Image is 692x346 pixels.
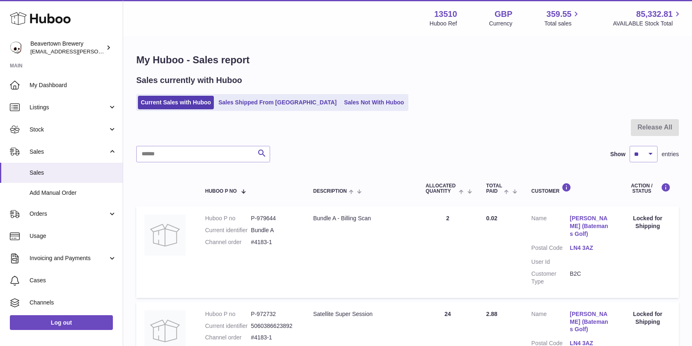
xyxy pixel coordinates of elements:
span: AVAILABLE Stock Total [613,20,682,28]
strong: GBP [495,9,512,20]
span: Huboo P no [205,189,237,194]
strong: 13510 [434,9,457,20]
dd: #4183-1 [251,238,297,246]
td: 2 [417,206,478,298]
dt: Huboo P no [205,215,251,222]
span: Invoicing and Payments [30,254,108,262]
h2: Sales currently with Huboo [136,75,242,86]
dt: Current identifier [205,322,251,330]
a: [PERSON_NAME] (Batemans Golf) [570,215,608,238]
a: Current Sales with Huboo [138,96,214,109]
span: Stock [30,126,108,134]
dt: Name [532,215,570,240]
span: entries [662,150,679,158]
span: Sales [30,169,117,177]
dd: P-979644 [251,215,297,222]
span: Sales [30,148,108,156]
span: My Dashboard [30,81,117,89]
dt: Channel order [205,238,251,246]
a: 359.55 Total sales [544,9,581,28]
a: 85,332.81 AVAILABLE Stock Total [613,9,682,28]
div: Action / Status [625,183,671,194]
dt: Current identifier [205,226,251,234]
dt: Huboo P no [205,310,251,318]
span: 359.55 [546,9,571,20]
dd: 5060386623892 [251,322,297,330]
h1: My Huboo - Sales report [136,53,679,67]
div: Huboo Ref [430,20,457,28]
span: Total paid [486,183,502,194]
img: no-photo.jpg [144,215,186,256]
dt: Customer Type [532,270,570,286]
label: Show [610,150,626,158]
dd: #4183-1 [251,334,297,341]
a: LN4 3AZ [570,244,608,252]
dd: Bundle A [251,226,297,234]
div: Locked for Shipping [625,215,671,230]
div: Locked for Shipping [625,310,671,326]
div: Currency [489,20,513,28]
dd: B2C [570,270,608,286]
div: Bundle A - Billing Scan [313,215,409,222]
div: Beavertown Brewery [30,40,104,55]
a: Sales Not With Huboo [341,96,407,109]
a: Log out [10,315,113,330]
span: Add Manual Order [30,189,117,197]
span: Channels [30,299,117,307]
span: ALLOCATED Quantity [426,183,457,194]
span: [EMAIL_ADDRESS][PERSON_NAME][DOMAIN_NAME] [30,48,165,55]
div: Satellite Super Session [313,310,409,318]
span: Orders [30,210,108,218]
span: 85,332.81 [636,9,673,20]
span: Listings [30,104,108,111]
dt: Name [532,310,570,336]
a: Sales Shipped From [GEOGRAPHIC_DATA] [215,96,339,109]
div: Customer [532,183,608,194]
dt: User Id [532,258,570,266]
span: Cases [30,277,117,284]
span: 2.88 [486,311,497,317]
span: Usage [30,232,117,240]
span: Total sales [544,20,581,28]
span: 0.02 [486,215,497,221]
img: kit.lowe@beavertownbrewery.co.uk [10,42,22,54]
span: Description [313,189,347,194]
dt: Postal Code [532,244,570,254]
dt: Channel order [205,334,251,341]
dd: P-972732 [251,310,297,318]
a: [PERSON_NAME] (Batemans Golf) [570,310,608,334]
